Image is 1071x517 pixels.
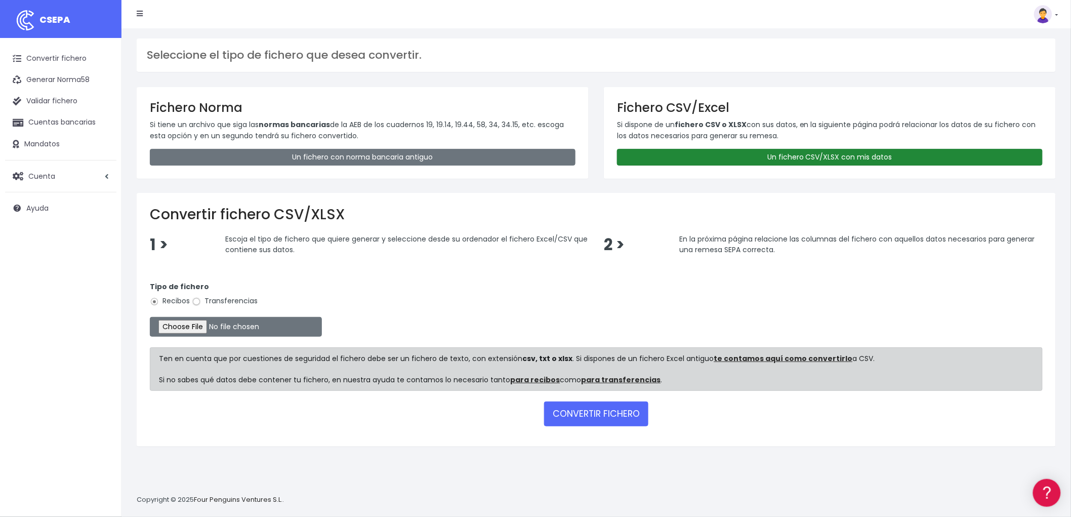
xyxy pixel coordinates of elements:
a: Cuentas bancarias [5,112,116,133]
span: Cuenta [28,171,55,181]
a: Generar Norma58 [5,69,116,91]
span: Escoja el tipo de fichero que quiere generar y seleccione desde su ordenador el fichero Excel/CSV... [225,234,588,255]
div: Programadores [10,243,192,253]
a: Un fichero con norma bancaria antiguo [150,149,575,166]
a: Problemas habituales [10,144,192,160]
a: POWERED BY ENCHANT [139,292,195,301]
span: En la próxima página relacione las columnas del fichero con aquellos datos necesarios para genera... [679,234,1035,255]
a: te contamos aquí como convertirlo [714,353,853,364]
a: Validar fichero [5,91,116,112]
button: CONVERTIR FICHERO [544,402,648,426]
img: profile [1034,5,1052,23]
div: Ten en cuenta que por cuestiones de seguridad el fichero debe ser un fichero de texto, con extens... [150,347,1043,391]
span: 1 > [150,234,168,256]
div: Información general [10,70,192,80]
a: Convertir fichero [5,48,116,69]
a: para transferencias [582,375,661,385]
label: Transferencias [192,296,258,306]
a: General [10,217,192,233]
h3: Seleccione el tipo de fichero que desea convertir. [147,49,1046,62]
label: Recibos [150,296,190,306]
a: Formatos [10,128,192,144]
h3: Fichero Norma [150,100,575,115]
button: Contáctanos [10,271,192,289]
a: API [10,259,192,274]
a: Mandatos [5,134,116,155]
span: 2 > [604,234,625,256]
a: Un fichero CSV/XLSX con mis datos [617,149,1043,166]
p: Copyright © 2025 . [137,495,284,505]
span: Ayuda [26,203,49,213]
span: CSEPA [39,13,70,26]
strong: normas bancarias [259,120,330,130]
strong: Tipo de fichero [150,282,209,292]
h3: Fichero CSV/Excel [617,100,1043,115]
a: para recibos [511,375,560,385]
a: Ayuda [5,197,116,219]
div: Facturación [10,201,192,211]
a: Videotutoriales [10,160,192,175]
a: Perfiles de empresas [10,175,192,191]
a: Información general [10,86,192,102]
strong: fichero CSV o XLSX [675,120,747,130]
strong: csv, txt o xlsx [523,353,573,364]
h2: Convertir fichero CSV/XLSX [150,206,1043,223]
a: Four Penguins Ventures S.L. [194,495,282,504]
a: Cuenta [5,166,116,187]
p: Si tiene un archivo que siga las de la AEB de los cuadernos 19, 19.14, 19.44, 58, 34, 34.15, etc.... [150,119,575,142]
p: Si dispone de un con sus datos, en la siguiente página podrá relacionar los datos de su fichero c... [617,119,1043,142]
img: logo [13,8,38,33]
div: Convertir ficheros [10,112,192,122]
